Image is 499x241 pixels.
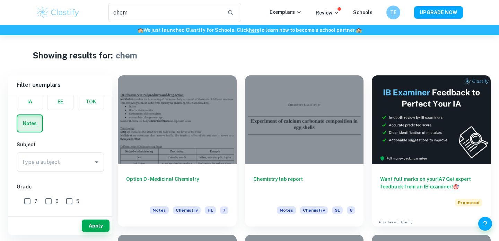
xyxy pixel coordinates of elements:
[173,206,201,214] span: Chemistry
[76,197,79,205] span: 5
[55,197,59,205] span: 6
[33,49,113,62] h1: Showing results for:
[34,214,38,221] span: 4
[353,10,373,15] a: Schools
[347,206,355,214] span: 6
[56,214,59,221] span: 3
[332,206,343,214] span: SL
[386,6,400,19] button: TE
[108,3,222,22] input: Search for any exemplars...
[316,9,339,17] p: Review
[78,93,104,110] button: TOK
[372,75,491,164] img: Thumbnail
[138,27,143,33] span: 🏫
[253,175,356,198] h6: Chemistry lab report
[8,75,112,95] h6: Filter exemplars
[36,6,80,19] img: Clastify logo
[356,27,362,33] span: 🏫
[372,75,491,226] a: Want full marks on yourIA? Get expert feedback from an IB examiner!PromotedAdvertise with Clastify
[270,8,302,16] p: Exemplars
[245,75,364,226] a: Chemistry lab reportNotesChemistrySL6
[118,75,237,226] a: Option D - Medicinal ChemistryNotesChemistryHL7
[220,206,228,214] span: 7
[455,199,482,206] span: Promoted
[249,27,260,33] a: here
[1,26,498,34] h6: We just launched Clastify for Schools. Click to learn how to become a school partner.
[17,115,42,132] button: Notes
[17,141,104,148] h6: Subject
[17,183,104,191] h6: Grade
[82,220,110,232] button: Apply
[92,157,102,167] button: Open
[478,217,492,231] button: Help and Feedback
[34,197,37,205] span: 7
[453,184,459,189] span: 🎯
[150,206,169,214] span: Notes
[47,93,73,110] button: EE
[300,206,328,214] span: Chemistry
[205,206,216,214] span: HL
[389,9,397,16] h6: TE
[126,175,228,198] h6: Option D - Medicinal Chemistry
[97,214,99,221] span: 1
[277,206,296,214] span: Notes
[379,220,412,225] a: Advertise with Clastify
[116,49,137,62] h1: chem
[380,175,482,191] h6: Want full marks on your IA ? Get expert feedback from an IB examiner!
[77,214,79,221] span: 2
[414,6,463,19] button: UPGRADE NOW
[17,93,43,110] button: IA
